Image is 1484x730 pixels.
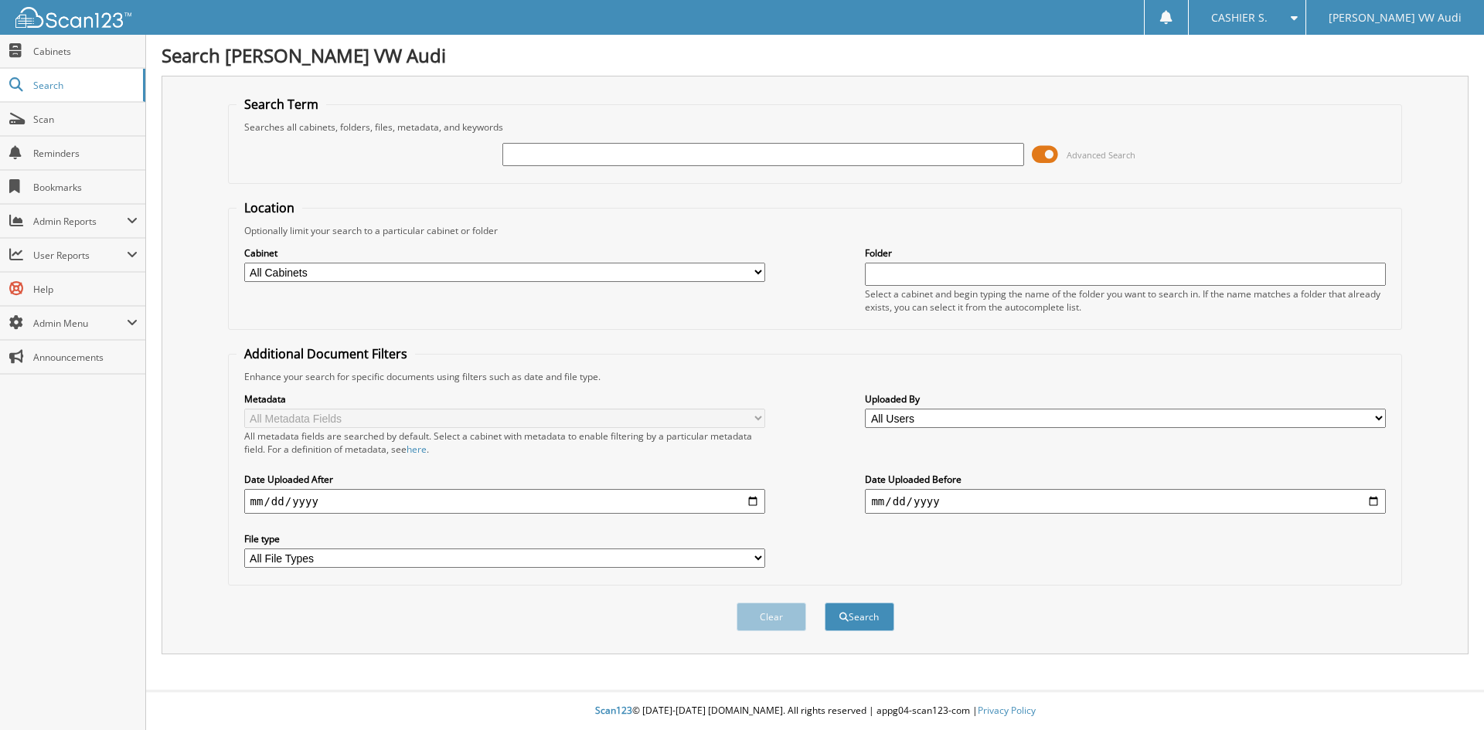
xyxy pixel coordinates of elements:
[237,199,302,216] legend: Location
[825,603,894,631] button: Search
[33,147,138,160] span: Reminders
[407,443,427,456] a: here
[33,249,127,262] span: User Reports
[1211,13,1268,22] span: CASHIER S.
[865,489,1386,514] input: end
[244,392,765,406] label: Metadata
[33,113,138,126] span: Scan
[162,42,1469,68] h1: Search [PERSON_NAME] VW Audi
[33,283,138,296] span: Help
[33,45,138,58] span: Cabinets
[865,287,1386,314] div: Select a cabinet and begin typing the name of the folder you want to search in. If the name match...
[244,532,765,545] label: File type
[33,215,127,228] span: Admin Reports
[237,121,1394,134] div: Searches all cabinets, folders, files, metadata, and keywords
[33,317,127,330] span: Admin Menu
[244,430,765,456] div: All metadata fields are searched by default. Select a cabinet with metadata to enable filtering b...
[1329,13,1462,22] span: [PERSON_NAME] VW Audi
[865,392,1386,406] label: Uploaded By
[865,246,1386,260] label: Folder
[1067,149,1135,161] span: Advanced Search
[865,473,1386,486] label: Date Uploaded Before
[33,181,138,194] span: Bookmarks
[237,96,326,113] legend: Search Term
[244,489,765,514] input: start
[146,692,1484,730] div: © [DATE]-[DATE] [DOMAIN_NAME]. All rights reserved | appg04-scan123-com |
[978,704,1036,717] a: Privacy Policy
[237,345,415,362] legend: Additional Document Filters
[595,704,632,717] span: Scan123
[244,473,765,486] label: Date Uploaded After
[33,351,138,364] span: Announcements
[737,603,806,631] button: Clear
[237,370,1394,383] div: Enhance your search for specific documents using filters such as date and file type.
[244,246,765,260] label: Cabinet
[33,79,135,92] span: Search
[237,224,1394,237] div: Optionally limit your search to a particular cabinet or folder
[15,7,131,28] img: scan123-logo-white.svg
